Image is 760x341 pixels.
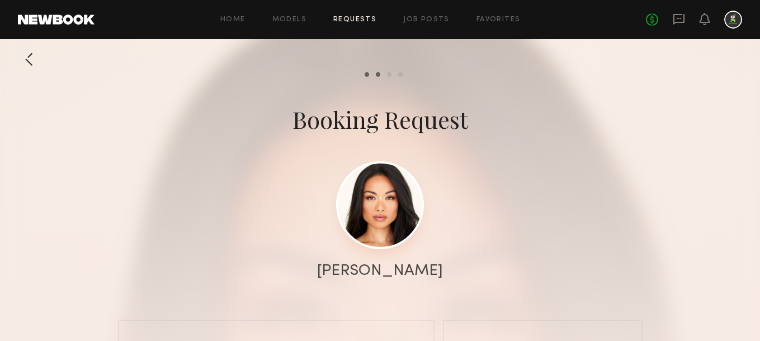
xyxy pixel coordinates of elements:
a: Requests [333,16,376,24]
div: [PERSON_NAME] [317,263,443,279]
a: Favorites [476,16,521,24]
a: Home [220,16,246,24]
a: Models [272,16,306,24]
div: Booking Request [292,104,468,135]
a: Job Posts [403,16,450,24]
